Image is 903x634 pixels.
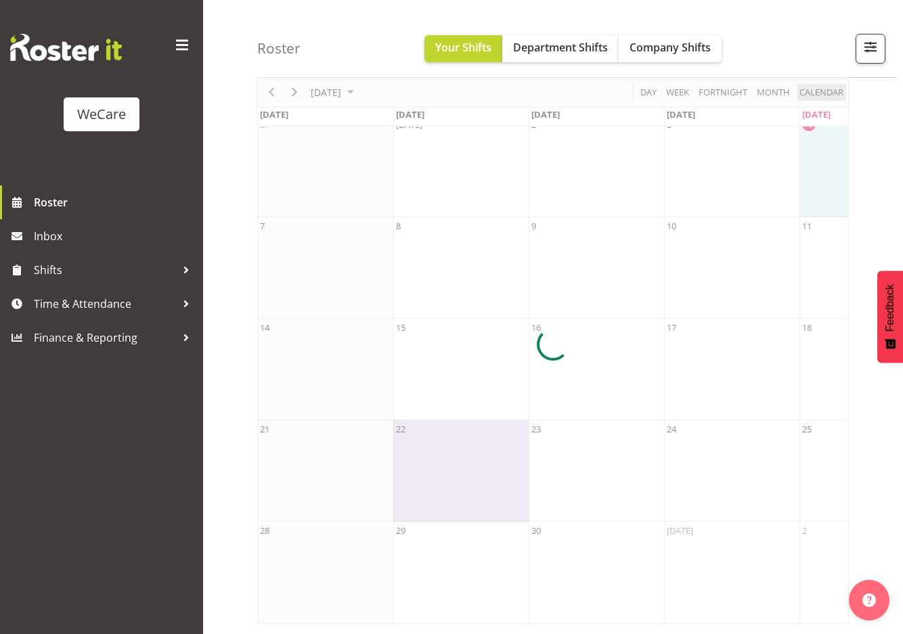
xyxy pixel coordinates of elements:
[34,260,176,280] span: Shifts
[34,192,196,212] span: Roster
[856,34,885,64] button: Filter Shifts
[34,294,176,314] span: Time & Attendance
[424,35,502,62] button: Your Shifts
[877,271,903,363] button: Feedback - Show survey
[34,327,176,348] span: Finance & Reporting
[257,41,301,56] h4: Roster
[435,40,491,55] span: Your Shifts
[10,34,122,61] img: Rosterit website logo
[630,40,711,55] span: Company Shifts
[513,40,608,55] span: Department Shifts
[619,35,722,62] button: Company Shifts
[502,35,619,62] button: Department Shifts
[884,284,896,332] span: Feedback
[34,226,196,246] span: Inbox
[862,593,876,607] img: help-xxl-2.png
[77,104,126,124] div: WeCare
